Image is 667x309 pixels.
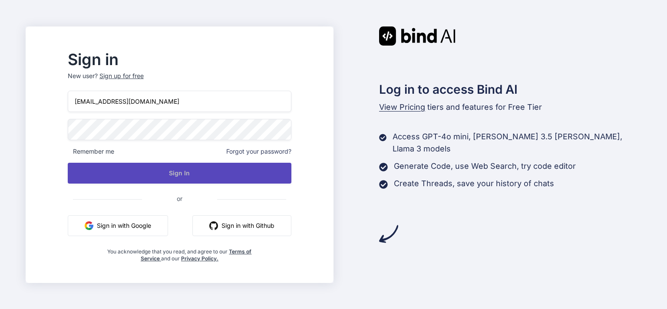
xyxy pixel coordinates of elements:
[68,53,291,66] h2: Sign in
[68,147,114,156] span: Remember me
[379,101,641,113] p: tiers and features for Free Tier
[379,80,641,99] h2: Log in to access Bind AI
[209,221,218,230] img: github
[68,163,291,184] button: Sign In
[394,178,554,190] p: Create Threads, save your history of chats
[379,26,456,46] img: Bind AI logo
[141,248,252,262] a: Terms of Service
[192,215,291,236] button: Sign in with Github
[68,91,291,112] input: Login or Email
[394,160,576,172] p: Generate Code, use Web Search, try code editor
[68,72,291,91] p: New user?
[99,72,144,80] div: Sign up for free
[68,215,168,236] button: Sign in with Google
[379,102,425,112] span: View Pricing
[379,224,398,243] img: arrow
[226,147,291,156] span: Forgot your password?
[142,188,217,209] span: or
[393,131,641,155] p: Access GPT-4o mini, [PERSON_NAME] 3.5 [PERSON_NAME], Llama 3 models
[181,255,218,262] a: Privacy Policy.
[105,243,254,262] div: You acknowledge that you read, and agree to our and our
[85,221,93,230] img: google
